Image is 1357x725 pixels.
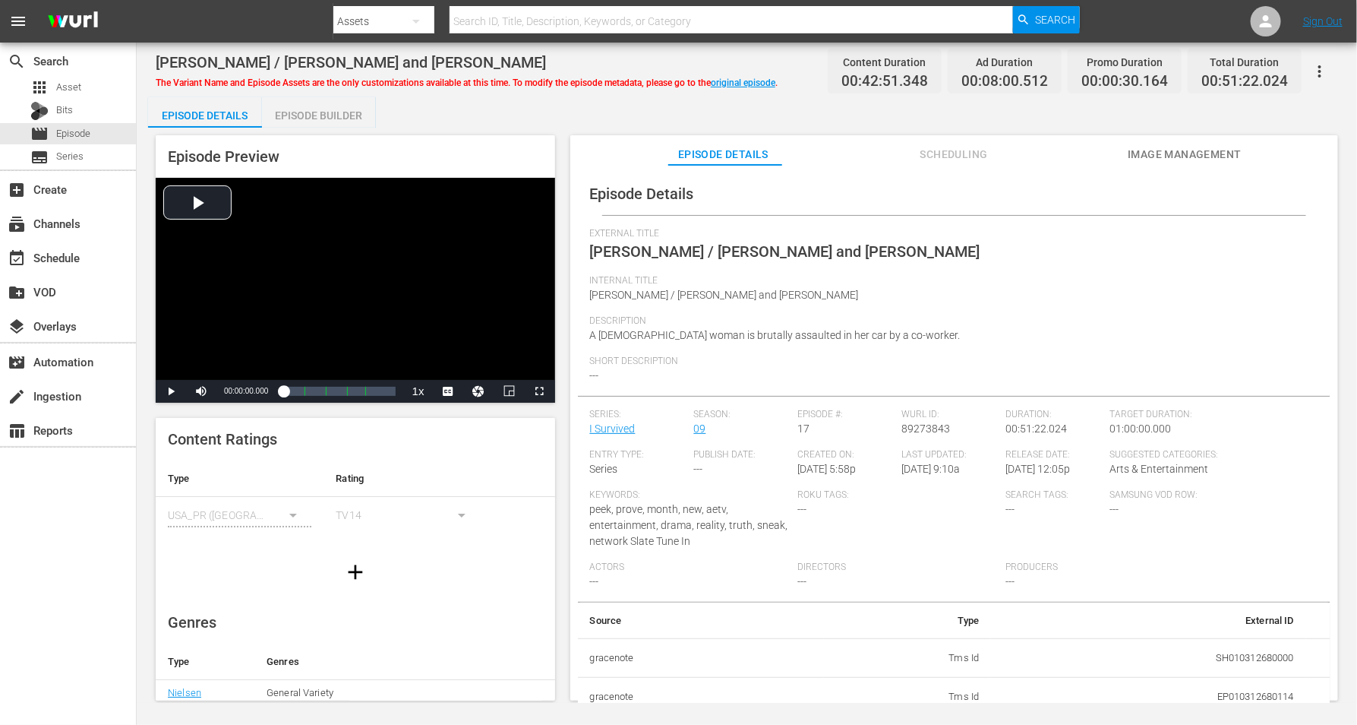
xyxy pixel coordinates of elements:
[262,97,376,134] div: Episode Builder
[56,103,73,118] span: Bits
[824,603,992,639] th: Type
[590,423,636,435] a: I Survived
[1303,15,1343,27] a: Sign Out
[168,430,277,448] span: Content Ratings
[8,318,26,336] span: Overlays
[30,125,49,143] span: Episode
[254,644,551,680] th: Genres
[590,228,1311,240] span: External Title
[961,52,1048,73] div: Ad Duration
[1006,463,1071,475] span: [DATE] 12:05p
[902,423,951,435] span: 89273843
[156,461,555,544] table: simple table
[156,644,254,680] th: Type
[148,97,262,128] button: Episode Details
[1201,52,1288,73] div: Total Duration
[168,494,311,537] div: USA_PR ([GEOGRAPHIC_DATA])
[224,387,268,395] span: 00:00:00.000
[798,489,999,502] span: Roku Tags:
[1006,503,1015,515] span: ---
[961,73,1048,90] span: 00:08:00.512
[1110,503,1119,515] span: ---
[1128,145,1242,164] span: Image Management
[494,380,525,403] button: Picture-in-Picture
[694,409,791,421] span: Season:
[1081,73,1168,90] span: 00:00:30.164
[8,249,26,268] span: Schedule
[590,489,791,502] span: Keywords:
[902,409,999,421] span: Wurl ID:
[711,78,775,88] a: original episode
[186,380,216,403] button: Mute
[156,178,555,403] div: Video Player
[1006,449,1103,461] span: Release Date:
[1006,423,1068,435] span: 00:51:22.024
[590,289,859,301] span: [PERSON_NAME] / [PERSON_NAME] and [PERSON_NAME]
[590,369,599,381] span: ---
[168,147,279,166] span: Episode Preview
[56,126,90,141] span: Episode
[590,356,1311,368] span: Short Description
[798,575,807,587] span: ---
[1006,489,1103,502] span: Search Tags:
[590,463,618,475] span: Series
[590,329,961,341] span: A [DEMOGRAPHIC_DATA] woman is brutally assaulted in her car by a co-worker.
[1110,423,1172,435] span: 01:00:00.000
[156,380,186,403] button: Play
[841,73,928,90] span: 00:42:51.348
[1201,73,1288,90] span: 00:51:22.024
[694,449,791,461] span: Publish Date:
[590,275,1311,287] span: Internal Title
[798,409,895,421] span: Episode #:
[56,80,81,95] span: Asset
[1035,6,1075,33] span: Search
[578,638,824,678] th: gracenote
[667,145,781,164] span: Episode Details
[590,503,788,547] span: peek, prove, month, new, aetv, entertainment, drama, reality, truth, sneak, network Slate Tune In
[694,463,703,475] span: ---
[9,12,27,30] span: menu
[8,353,26,372] span: Automation
[262,97,376,128] button: Episode Builder
[798,449,895,461] span: Created On:
[8,388,26,406] span: Ingestion
[590,315,1311,328] span: Description
[148,97,262,134] div: Episode Details
[8,283,26,302] span: VOD
[1006,562,1207,574] span: Producers
[578,603,824,639] th: Source
[991,678,1306,717] td: EP010312680114
[156,461,323,497] th: Type
[590,409,686,421] span: Series:
[156,78,778,88] span: The Variant Name and Episode Assets are the only customizations available at this time. To modify...
[824,678,992,717] td: Tms Id
[1110,489,1207,502] span: Samsung VOD Row:
[798,503,807,515] span: ---
[168,613,216,632] span: Genres
[694,423,706,435] a: 09
[8,52,26,71] span: Search
[525,380,555,403] button: Fullscreen
[36,4,109,40] img: ans4CAIJ8jUAAAAAAAAAAAAAAAAAAAAAAAAgQb4GAAAAAAAAAAAAAAAAAAAAAAAAJMjXAAAAAAAAAAAAAAAAAAAAAAAAgAT5G...
[1006,409,1103,421] span: Duration:
[336,494,479,537] div: TV14
[991,638,1306,678] td: SH010312680000
[902,449,999,461] span: Last Updated:
[1013,6,1080,33] button: Search
[798,423,810,435] span: 17
[590,449,686,461] span: Entry Type:
[1006,575,1015,587] span: ---
[464,380,494,403] button: Jump To Time
[30,78,49,97] span: Asset
[798,463,857,475] span: [DATE] 5:58p
[590,242,980,261] span: [PERSON_NAME] / [PERSON_NAME] and [PERSON_NAME]
[1110,409,1311,421] span: Target Duration:
[8,215,26,233] span: Channels
[902,463,961,475] span: [DATE] 9:10a
[1081,52,1168,73] div: Promo Duration
[841,52,928,73] div: Content Duration
[168,687,201,698] a: Nielsen
[578,678,824,717] th: gracenote
[403,380,434,403] button: Playback Rate
[434,380,464,403] button: Captions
